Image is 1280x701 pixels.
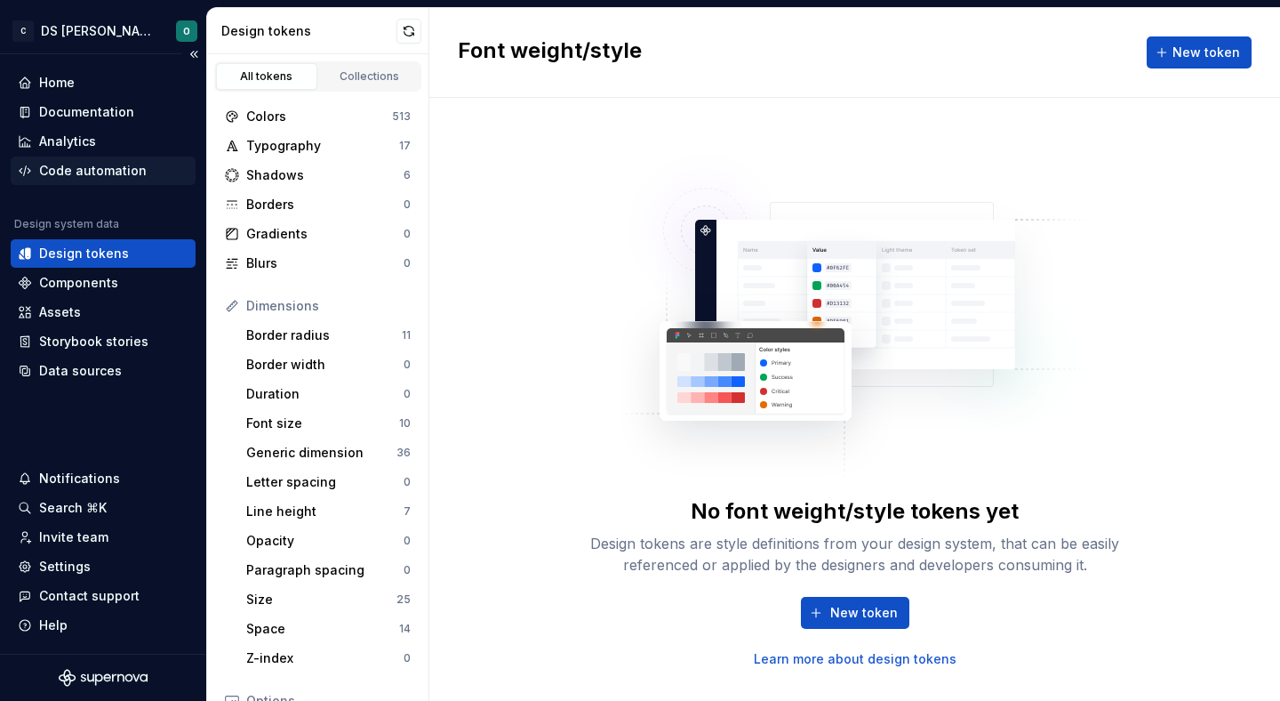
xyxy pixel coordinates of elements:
a: Assets [11,298,196,326]
a: Line height7 [239,497,418,526]
div: 25 [396,592,411,607]
div: 36 [396,446,411,460]
div: 0 [404,475,411,489]
div: 10 [399,416,411,431]
div: Line height [246,503,404,520]
a: Letter spacing0 [239,468,418,496]
button: Help [11,611,196,640]
a: Learn more about design tokens [754,650,956,668]
div: Duration [246,385,404,403]
a: Storybook stories [11,327,196,356]
div: Generic dimension [246,444,396,462]
a: Invite team [11,523,196,552]
a: Generic dimension36 [239,439,418,467]
div: Analytics [39,133,96,150]
div: O [183,24,190,38]
div: 0 [404,651,411,665]
div: 11 [402,328,411,342]
h2: Font weight/style [458,36,642,68]
div: Typography [246,137,399,155]
a: Design tokens [11,239,196,268]
a: Shadows6 [218,161,418,189]
div: 0 [404,227,411,241]
div: Code automation [39,162,147,180]
div: Paragraph spacing [246,561,404,579]
button: New token [801,597,909,629]
div: Colors [246,108,392,125]
button: CDS [PERSON_NAME]O [4,12,203,50]
div: 0 [404,358,411,372]
a: Z-index0 [239,644,418,673]
a: Border width0 [239,350,418,379]
div: 0 [404,387,411,401]
a: Code automation [11,157,196,185]
div: Storybook stories [39,333,148,350]
svg: Supernova Logo [59,669,148,687]
div: Search ⌘K [39,499,107,517]
div: Contact support [39,587,140,605]
div: No font weight/style tokens yet [691,497,1019,526]
button: Collapse sidebar [181,42,206,67]
a: Size25 [239,585,418,614]
a: Paragraph spacing0 [239,556,418,584]
div: Border width [246,356,404,374]
div: 17 [399,139,411,153]
a: Data sources [11,357,196,385]
div: Gradients [246,225,404,243]
a: Font size10 [239,409,418,438]
div: Design tokens [39,245,129,262]
a: Gradients0 [218,220,418,248]
div: Shadows [246,166,404,184]
div: Collections [325,69,414,84]
div: Borders [246,196,404,214]
div: 6 [404,168,411,182]
div: Dimensions [246,297,411,315]
div: Notifications [39,470,120,487]
button: Notifications [11,464,196,493]
div: Font size [246,415,399,432]
div: Help [39,616,68,634]
button: Contact support [11,582,196,610]
a: Duration0 [239,380,418,408]
div: Design system data [14,217,119,231]
div: Blurs [246,254,404,272]
a: Home [11,68,196,97]
a: Colors513 [218,102,418,131]
button: New token [1147,36,1252,68]
div: Opacity [246,532,404,550]
a: Opacity0 [239,527,418,555]
button: Search ⌘K [11,494,196,522]
div: Design tokens [221,22,396,40]
a: Borders0 [218,190,418,219]
a: Documentation [11,98,196,126]
a: Space14 [239,615,418,643]
div: 14 [399,622,411,636]
a: Analytics [11,127,196,156]
span: New token [1172,44,1240,61]
div: 513 [392,109,411,124]
div: 0 [404,563,411,577]
span: New token [830,604,898,622]
a: Blurs0 [218,249,418,278]
a: Typography17 [218,132,418,160]
div: 0 [404,534,411,548]
div: DS [PERSON_NAME] [41,22,155,40]
div: Documentation [39,103,134,121]
div: Design tokens are style definitions from your design system, that can be easily referenced or app... [571,533,1140,576]
div: Data sources [39,362,122,380]
a: Border radius11 [239,321,418,350]
div: Assets [39,303,81,321]
div: 0 [404,197,411,212]
div: Letter spacing [246,473,404,491]
div: 0 [404,256,411,270]
div: Size [246,591,396,608]
div: Z-index [246,649,404,667]
div: Home [39,74,75,92]
a: Components [11,269,196,297]
a: Settings [11,552,196,581]
div: Invite team [39,528,108,546]
div: C [12,20,34,42]
div: Components [39,274,118,292]
div: Border radius [246,326,402,344]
